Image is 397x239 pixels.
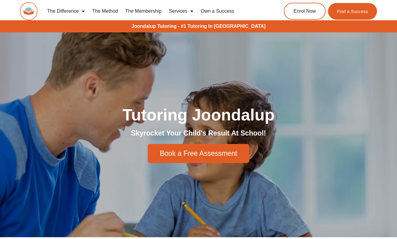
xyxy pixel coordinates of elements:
[337,9,368,14] span: Find a Success
[160,150,237,157] span: Book a Free Assessment
[165,4,197,18] a: Services
[284,3,326,20] a: Enrol Now
[29,129,368,138] h2: Skyrocket Your Child's Result At School!
[88,4,121,18] a: The Method
[294,9,316,14] span: Enrol Now
[122,4,165,18] a: The Membership
[44,4,264,18] nav: Menu
[328,3,377,20] a: Find a Success
[197,4,238,18] a: Own a Success
[29,106,368,123] h1: Tutoring Joondalup
[44,4,89,18] a: The Difference
[148,144,249,163] a: Book a Free Assessment
[367,210,397,239] iframe: Chat Widget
